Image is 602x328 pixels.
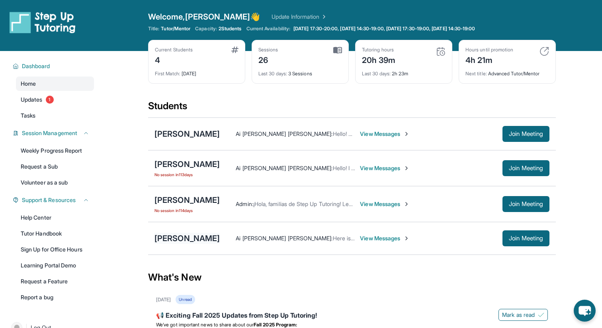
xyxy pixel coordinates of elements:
span: Mark as read [502,311,535,319]
button: Join Meeting [502,160,549,176]
div: 20h 39m [362,53,396,66]
button: Session Management [19,129,89,137]
img: Chevron-Right [403,131,410,137]
button: chat-button [574,300,596,322]
a: [DATE] 17:30-20:00, [DATE] 14:30-19:00, [DATE] 17:30-19:00, [DATE] 14:30-19:00 [292,26,477,32]
div: [DATE] [156,297,171,303]
span: View Messages [360,234,410,242]
span: We’ve got important news to share about our [156,322,254,328]
a: Tasks [16,108,94,123]
button: Mark as read [498,309,548,321]
span: Here is the link for it [333,235,384,242]
div: Tutoring hours [362,47,396,53]
div: 2h 23m [362,66,446,77]
span: Next title : [465,71,487,77]
span: 1 [46,96,54,104]
span: Hello! Just a reminder for [DATE] session with [PERSON_NAME] at 6 :) [333,130,510,137]
span: Session Management [22,129,77,137]
div: Unread [176,295,195,304]
span: Join Meeting [509,236,543,241]
span: Title: [148,26,159,32]
a: Home [16,77,94,91]
span: Welcome, [PERSON_NAME] 👋 [148,11,260,22]
div: 4 [155,53,193,66]
span: Join Meeting [509,202,543,206]
button: Join Meeting [502,196,549,212]
img: card [231,47,238,53]
span: Dashboard [22,62,50,70]
span: Home [21,80,36,88]
a: Sign Up for Office Hours [16,242,94,257]
img: Chevron Right [319,13,327,21]
span: 2 Students [219,26,242,32]
a: Report a bug [16,290,94,304]
a: Update Information [272,13,327,21]
div: Hours until promotion [465,47,513,53]
a: Updates1 [16,92,94,107]
div: [PERSON_NAME] [154,159,220,170]
span: Ai [PERSON_NAME] [PERSON_NAME] : [236,130,332,137]
button: Join Meeting [502,230,549,246]
div: [PERSON_NAME] [154,128,220,139]
div: 26 [258,53,278,66]
span: Capacity: [195,26,217,32]
span: [DATE] 17:30-20:00, [DATE] 14:30-19:00, [DATE] 17:30-19:00, [DATE] 14:30-19:00 [293,26,475,32]
span: No session in 114 days [154,207,220,214]
a: Help Center [16,210,94,225]
span: First Match : [155,71,180,77]
strong: Fall 2025 Program: [254,322,297,328]
span: Current Availability: [246,26,290,32]
a: Volunteer as a sub [16,175,94,190]
a: Weekly Progress Report [16,143,94,158]
div: Students [148,100,556,117]
img: Mark as read [538,312,544,318]
span: View Messages [360,200,410,208]
span: Tasks [21,112,35,120]
div: Current Students [155,47,193,53]
span: Tutor/Mentor [161,26,190,32]
div: [PERSON_NAME] [154,194,220,206]
a: Request a Feature [16,274,94,289]
div: Sessions [258,47,278,53]
span: View Messages [360,164,410,172]
div: Advanced Tutor/Mentor [465,66,549,77]
span: Updates [21,96,43,104]
span: Last 30 days : [258,71,287,77]
button: Support & Resources [19,196,89,204]
span: Support & Resources [22,196,76,204]
button: Join Meeting [502,126,549,142]
span: No session in 113 days [154,171,220,178]
span: Admin : [236,200,253,207]
a: Tutor Handbook [16,226,94,241]
img: Chevron-Right [403,165,410,171]
span: Last 30 days : [362,71,391,77]
div: 3 Sessions [258,66,342,77]
img: Chevron-Right [403,201,410,207]
img: card [436,47,446,56]
span: Ai [PERSON_NAME] [PERSON_NAME] : [236,165,332,171]
button: Dashboard [19,62,89,70]
img: card [333,47,342,54]
div: 4h 21m [465,53,513,66]
span: Ai [PERSON_NAME] [PERSON_NAME] : [236,235,332,242]
span: Join Meeting [509,132,543,136]
a: Learning Portal Demo [16,258,94,273]
img: logo [10,11,76,33]
img: Chevron-Right [403,235,410,242]
div: [DATE] [155,66,238,77]
span: View Messages [360,130,410,138]
span: Join Meeting [509,166,543,171]
div: What's New [148,260,556,295]
div: [PERSON_NAME] [154,233,220,244]
img: card [539,47,549,56]
div: 📢 Exciting Fall 2025 Updates from Step Up Tutoring! [156,310,548,322]
a: Request a Sub [16,159,94,174]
